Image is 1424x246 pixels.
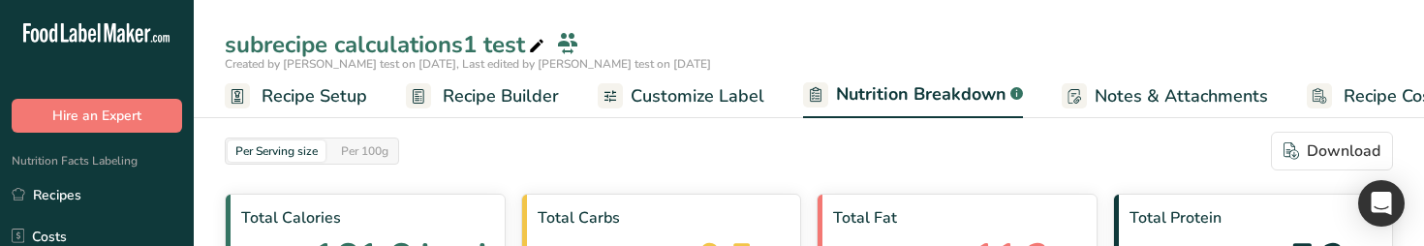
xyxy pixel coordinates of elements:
[1130,206,1378,230] span: Total Protein
[443,83,559,109] span: Recipe Builder
[241,206,489,230] span: Total Calories
[225,56,711,72] span: Created by [PERSON_NAME] test on [DATE], Last edited by [PERSON_NAME] test on [DATE]
[598,75,764,118] a: Customize Label
[1284,139,1380,163] div: Download
[631,83,764,109] span: Customize Label
[225,75,367,118] a: Recipe Setup
[225,27,548,62] div: subrecipe calculations1 test
[803,73,1023,119] a: Nutrition Breakdown
[1358,180,1405,227] div: Open Intercom Messenger
[333,140,396,162] div: Per 100g
[1271,132,1393,170] button: Download
[836,81,1006,108] span: Nutrition Breakdown
[538,206,786,230] span: Total Carbs
[406,75,559,118] a: Recipe Builder
[1095,83,1268,109] span: Notes & Attachments
[228,140,325,162] div: Per Serving size
[12,99,182,133] button: Hire an Expert
[1062,75,1268,118] a: Notes & Attachments
[262,83,367,109] span: Recipe Setup
[833,206,1081,230] span: Total Fat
